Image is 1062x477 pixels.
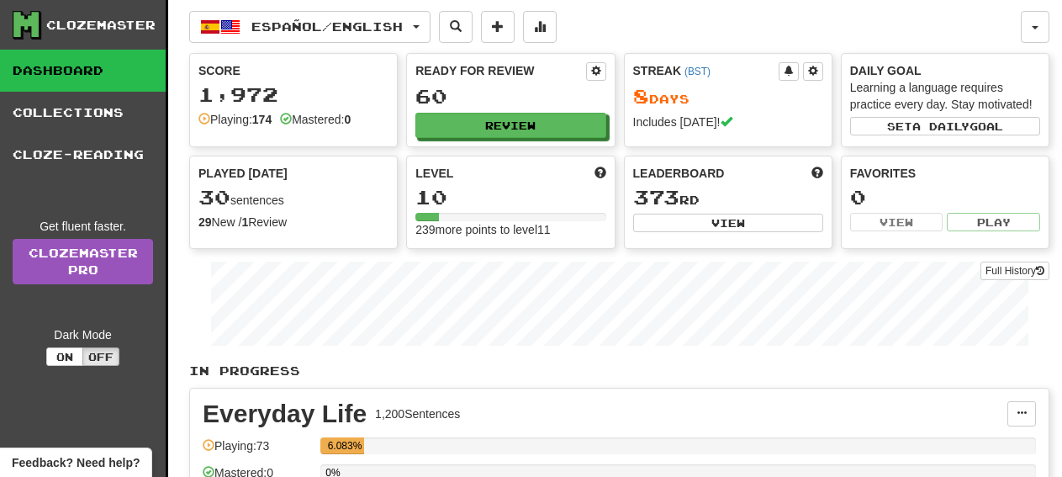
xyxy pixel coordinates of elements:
[481,11,515,43] button: Add sentence to collection
[415,221,605,238] div: 239 more points to level 11
[633,165,725,182] span: Leaderboard
[13,218,153,235] div: Get fluent faster.
[203,437,312,465] div: Playing: 73
[12,454,140,471] span: Open feedback widget
[947,213,1040,231] button: Play
[325,437,364,454] div: 6.083%
[980,262,1049,280] button: Full History
[198,62,388,79] div: Score
[439,11,473,43] button: Search sentences
[415,113,605,138] button: Review
[198,187,388,209] div: sentences
[850,165,1040,182] div: Favorites
[912,120,970,132] span: a daily
[633,214,823,232] button: View
[13,239,153,284] a: ClozemasterPro
[850,62,1040,79] div: Daily Goal
[46,347,83,366] button: On
[344,113,351,126] strong: 0
[203,401,367,427] div: Everyday Life
[811,165,823,182] span: This week in points, UTC
[633,185,679,209] span: 373
[415,62,585,79] div: Ready for Review
[375,405,460,422] div: 1,200 Sentences
[850,117,1040,135] button: Seta dailygoal
[198,111,272,128] div: Playing:
[189,363,1049,379] p: In Progress
[241,215,248,229] strong: 1
[198,84,388,105] div: 1,972
[198,215,212,229] strong: 29
[280,111,351,128] div: Mastered:
[252,113,272,126] strong: 174
[633,86,823,108] div: Day s
[633,62,779,79] div: Streak
[850,79,1040,113] div: Learning a language requires practice every day. Stay motivated!
[251,19,403,34] span: Español / English
[82,347,119,366] button: Off
[415,86,605,107] div: 60
[415,165,453,182] span: Level
[189,11,431,43] button: Español/English
[850,213,943,231] button: View
[850,187,1040,208] div: 0
[523,11,557,43] button: More stats
[198,165,288,182] span: Played [DATE]
[684,66,711,77] a: (BST)
[594,165,606,182] span: Score more points to level up
[415,187,605,208] div: 10
[198,214,388,231] div: New / Review
[633,84,649,108] span: 8
[633,114,823,130] div: Includes [DATE]!
[633,187,823,209] div: rd
[46,17,156,34] div: Clozemaster
[198,185,230,209] span: 30
[13,326,153,343] div: Dark Mode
